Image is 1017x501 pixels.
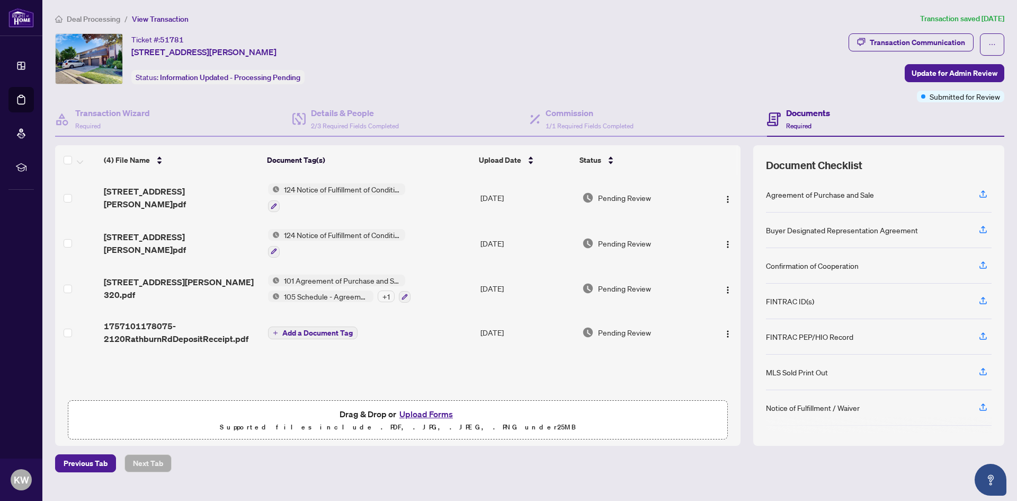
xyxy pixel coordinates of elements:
[68,401,727,440] span: Drag & Drop orUpload FormsSupported files include .PDF, .JPG, .JPEG, .PNG under25MB
[546,107,634,119] h4: Commission
[268,326,358,339] button: Add a Document Tag
[280,229,405,241] span: 124 Notice of Fulfillment of Condition(s) - Agreement of Purchase and Sale
[104,154,150,166] span: (4) File Name
[476,175,577,221] td: [DATE]
[912,65,997,82] span: Update for Admin Review
[975,464,1006,496] button: Open asap
[104,276,260,301] span: [STREET_ADDRESS][PERSON_NAME] 320.pdf
[579,154,601,166] span: Status
[476,311,577,354] td: [DATE]
[268,183,405,212] button: Status Icon124 Notice of Fulfillment of Condition(s) - Agreement of Purchase and Sale
[766,331,853,342] div: FINTRAC PEP/HIO Record
[131,33,184,46] div: Ticket #:
[124,13,128,25] li: /
[55,454,116,472] button: Previous Tab
[766,402,860,414] div: Notice of Fulfillment / Waiver
[766,295,814,307] div: FINTRAC ID(s)
[920,13,1004,25] article: Transaction saved [DATE]
[786,122,811,130] span: Required
[598,238,651,249] span: Pending Review
[124,454,172,472] button: Next Tab
[268,327,358,339] button: Add a Document Tag
[870,34,965,51] div: Transaction Communication
[598,283,651,294] span: Pending Review
[263,145,474,175] th: Document Tag(s)
[905,64,1004,82] button: Update for Admin Review
[67,14,120,24] span: Deal Processing
[75,107,150,119] h4: Transaction Wizard
[132,14,189,24] span: View Transaction
[131,70,305,84] div: Status:
[719,189,736,206] button: Logo
[104,320,260,345] span: 1757101178075-2120RathburnRdDepositReceipt.pdf
[479,154,521,166] span: Upload Date
[988,41,996,48] span: ellipsis
[719,324,736,341] button: Logo
[280,291,373,302] span: 105 Schedule - Agreement of Purchase and Sale
[131,46,276,58] span: [STREET_ADDRESS][PERSON_NAME]
[268,183,280,195] img: Status Icon
[475,145,576,175] th: Upload Date
[546,122,634,130] span: 1/1 Required Fields Completed
[476,266,577,312] td: [DATE]
[268,275,280,286] img: Status Icon
[724,330,732,338] img: Logo
[55,15,63,23] span: home
[575,145,701,175] th: Status
[340,407,456,421] span: Drag & Drop or
[280,183,405,195] span: 124 Notice of Fulfillment of Condition(s) - Agreement of Purchase and Sale
[64,455,108,472] span: Previous Tab
[724,195,732,204] img: Logo
[160,73,300,82] span: Information Updated - Processing Pending
[268,229,405,258] button: Status Icon124 Notice of Fulfillment of Condition(s) - Agreement of Purchase and Sale
[724,286,732,294] img: Logo
[766,260,859,271] div: Confirmation of Cooperation
[766,224,918,236] div: Buyer Designated Representation Agreement
[160,35,184,45] span: 51781
[8,8,34,28] img: logo
[282,329,353,337] span: Add a Document Tag
[598,327,651,338] span: Pending Review
[104,231,260,256] span: [STREET_ADDRESS][PERSON_NAME]pdf
[582,283,594,294] img: Document Status
[75,122,101,130] span: Required
[268,291,280,302] img: Status Icon
[724,240,732,249] img: Logo
[582,192,594,204] img: Document Status
[378,291,395,302] div: + 1
[280,275,405,286] span: 101 Agreement of Purchase and Sale - Condominium Resale
[75,421,721,434] p: Supported files include .PDF, .JPG, .JPEG, .PNG under 25 MB
[766,366,828,378] div: MLS Sold Print Out
[930,91,1000,102] span: Submitted for Review
[719,235,736,252] button: Logo
[311,122,399,130] span: 2/3 Required Fields Completed
[268,275,411,303] button: Status Icon101 Agreement of Purchase and Sale - Condominium ResaleStatus Icon105 Schedule - Agree...
[56,34,122,84] img: IMG-W12310313_1.jpg
[786,107,830,119] h4: Documents
[104,185,260,210] span: [STREET_ADDRESS][PERSON_NAME]pdf
[396,407,456,421] button: Upload Forms
[582,238,594,249] img: Document Status
[582,327,594,338] img: Document Status
[273,330,278,336] span: plus
[476,221,577,266] td: [DATE]
[766,158,862,173] span: Document Checklist
[100,145,263,175] th: (4) File Name
[14,472,29,487] span: KW
[719,280,736,297] button: Logo
[766,189,874,200] div: Agreement of Purchase and Sale
[311,107,399,119] h4: Details & People
[849,33,974,51] button: Transaction Communication
[598,192,651,204] span: Pending Review
[268,229,280,241] img: Status Icon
